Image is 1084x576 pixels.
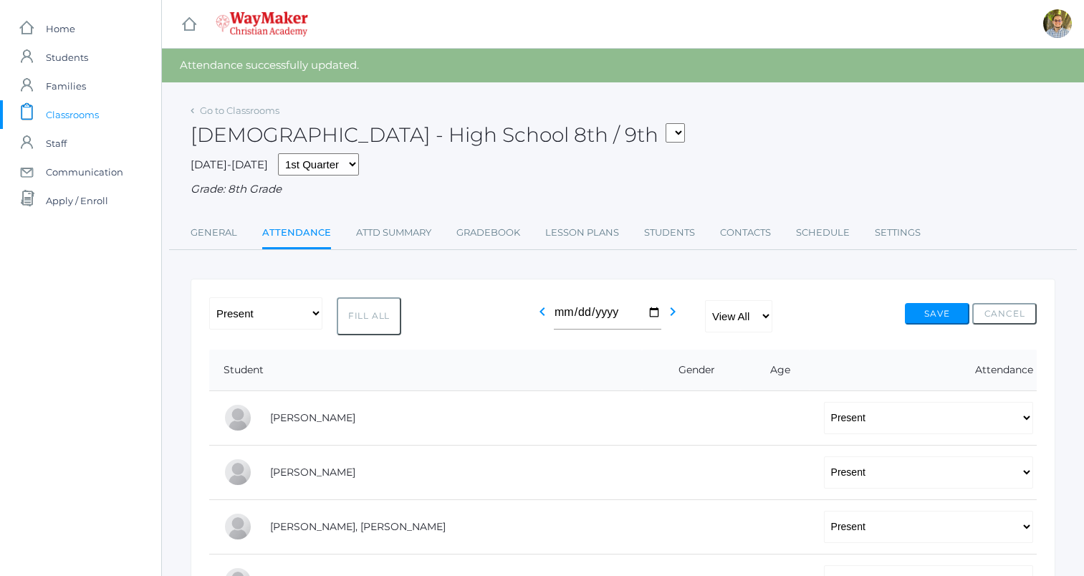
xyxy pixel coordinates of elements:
[534,303,551,320] i: chevron_left
[224,403,252,432] div: Pierce Brozek
[270,520,446,533] a: [PERSON_NAME], [PERSON_NAME]
[191,219,237,247] a: General
[46,100,99,129] span: Classrooms
[191,124,685,146] h2: [DEMOGRAPHIC_DATA] - High School 8th / 9th
[1043,9,1072,38] div: Kylen Braileanu
[664,309,681,323] a: chevron_right
[209,350,642,391] th: Student
[46,158,123,186] span: Communication
[216,11,308,37] img: 4_waymaker-logo-stack-white.png
[720,219,771,247] a: Contacts
[796,219,850,247] a: Schedule
[972,303,1037,325] button: Cancel
[46,186,108,215] span: Apply / Enroll
[456,219,520,247] a: Gradebook
[642,350,741,391] th: Gender
[224,458,252,486] div: Eva Carr
[356,219,431,247] a: Attd Summary
[664,303,681,320] i: chevron_right
[810,350,1037,391] th: Attendance
[270,466,355,479] a: [PERSON_NAME]
[46,43,88,72] span: Students
[534,309,551,323] a: chevron_left
[224,512,252,541] div: Presley Davenport
[545,219,619,247] a: Lesson Plans
[46,129,67,158] span: Staff
[270,411,355,424] a: [PERSON_NAME]
[262,219,331,249] a: Attendance
[162,49,1084,82] div: Attendance successfully updated.
[905,303,969,325] button: Save
[191,158,268,171] span: [DATE]-[DATE]
[337,297,401,335] button: Fill All
[740,350,809,391] th: Age
[644,219,695,247] a: Students
[46,14,75,43] span: Home
[200,105,279,116] a: Go to Classrooms
[46,72,86,100] span: Families
[191,181,1055,198] div: Grade: 8th Grade
[875,219,921,247] a: Settings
